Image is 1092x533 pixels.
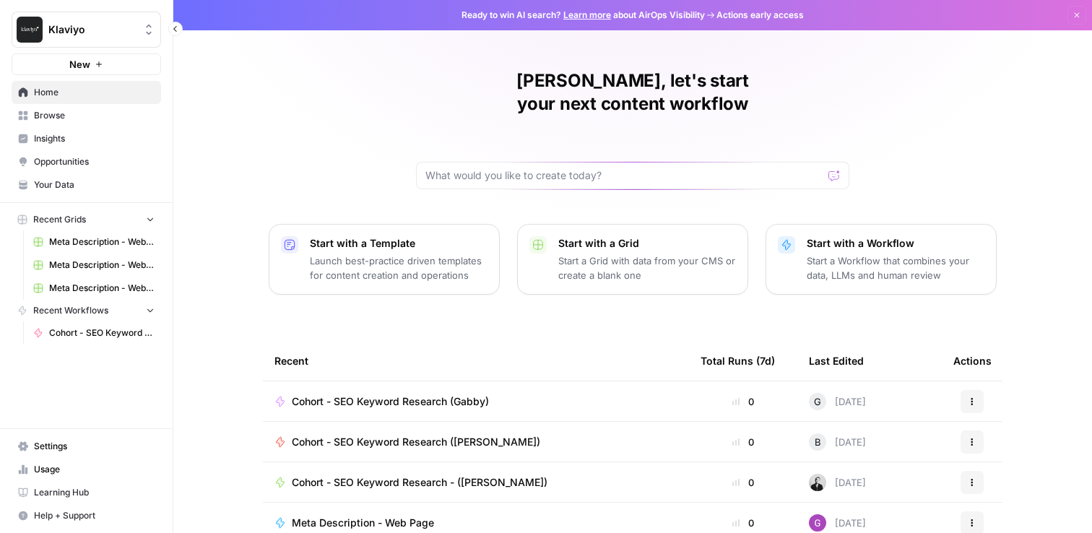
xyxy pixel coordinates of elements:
[34,155,155,168] span: Opportunities
[425,168,823,183] input: What would you like to create today?
[815,435,821,449] span: B
[814,394,821,409] span: G
[809,514,866,532] div: [DATE]
[17,17,43,43] img: Klaviyo Logo
[701,516,786,530] div: 0
[12,209,161,230] button: Recent Grids
[34,109,155,122] span: Browse
[12,127,161,150] a: Insights
[33,213,86,226] span: Recent Grids
[34,132,155,145] span: Insights
[49,326,155,339] span: Cohort - SEO Keyword Research ([PERSON_NAME])
[34,178,155,191] span: Your Data
[274,341,677,381] div: Recent
[310,253,487,282] p: Launch best-practice driven templates for content creation and operations
[34,86,155,99] span: Home
[292,394,489,409] span: Cohort - SEO Keyword Research (Gabby)
[716,9,804,22] span: Actions early access
[12,300,161,321] button: Recent Workflows
[809,474,866,491] div: [DATE]
[274,394,677,409] a: Cohort - SEO Keyword Research (Gabby)
[12,12,161,48] button: Workspace: Klaviyo
[269,224,500,295] button: Start with a TemplateLaunch best-practice driven templates for content creation and operations
[27,321,161,344] a: Cohort - SEO Keyword Research ([PERSON_NAME])
[809,514,826,532] img: a382ioujd0zahg0o9hprjabdk1s2
[292,475,547,490] span: Cohort - SEO Keyword Research - ([PERSON_NAME])
[34,440,155,453] span: Settings
[274,516,677,530] a: Meta Description - Web Page
[12,53,161,75] button: New
[517,224,748,295] button: Start with a GridStart a Grid with data from your CMS or create a blank one
[48,22,136,37] span: Klaviyo
[461,9,705,22] span: Ready to win AI search? about AirOps Visibility
[12,504,161,527] button: Help + Support
[563,9,611,20] a: Learn more
[12,458,161,481] a: Usage
[34,486,155,499] span: Learning Hub
[766,224,997,295] button: Start with a WorkflowStart a Workflow that combines your data, LLMs and human review
[12,435,161,458] a: Settings
[809,474,826,491] img: agixb8m0qbbcrmfkdsdfmvqkq020
[12,81,161,104] a: Home
[953,341,992,381] div: Actions
[809,433,866,451] div: [DATE]
[809,341,864,381] div: Last Edited
[27,253,161,277] a: Meta Description - Web Page Grid (1)
[292,516,434,530] span: Meta Description - Web Page
[807,236,984,251] p: Start with a Workflow
[274,475,677,490] a: Cohort - SEO Keyword Research - ([PERSON_NAME])
[701,394,786,409] div: 0
[12,104,161,127] a: Browse
[701,341,775,381] div: Total Runs (7d)
[558,253,736,282] p: Start a Grid with data from your CMS or create a blank one
[69,57,90,71] span: New
[12,173,161,196] a: Your Data
[809,393,866,410] div: [DATE]
[310,236,487,251] p: Start with a Template
[558,236,736,251] p: Start with a Grid
[292,435,540,449] span: Cohort - SEO Keyword Research ([PERSON_NAME])
[34,463,155,476] span: Usage
[274,435,677,449] a: Cohort - SEO Keyword Research ([PERSON_NAME])
[12,481,161,504] a: Learning Hub
[701,475,786,490] div: 0
[416,69,849,116] h1: [PERSON_NAME], let's start your next content workflow
[27,230,161,253] a: Meta Description - Web Page Grid (2)
[49,259,155,272] span: Meta Description - Web Page Grid (1)
[49,235,155,248] span: Meta Description - Web Page Grid (2)
[49,282,155,295] span: Meta Description - Web Page Grid
[27,277,161,300] a: Meta Description - Web Page Grid
[12,150,161,173] a: Opportunities
[34,509,155,522] span: Help + Support
[807,253,984,282] p: Start a Workflow that combines your data, LLMs and human review
[33,304,108,317] span: Recent Workflows
[701,435,786,449] div: 0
